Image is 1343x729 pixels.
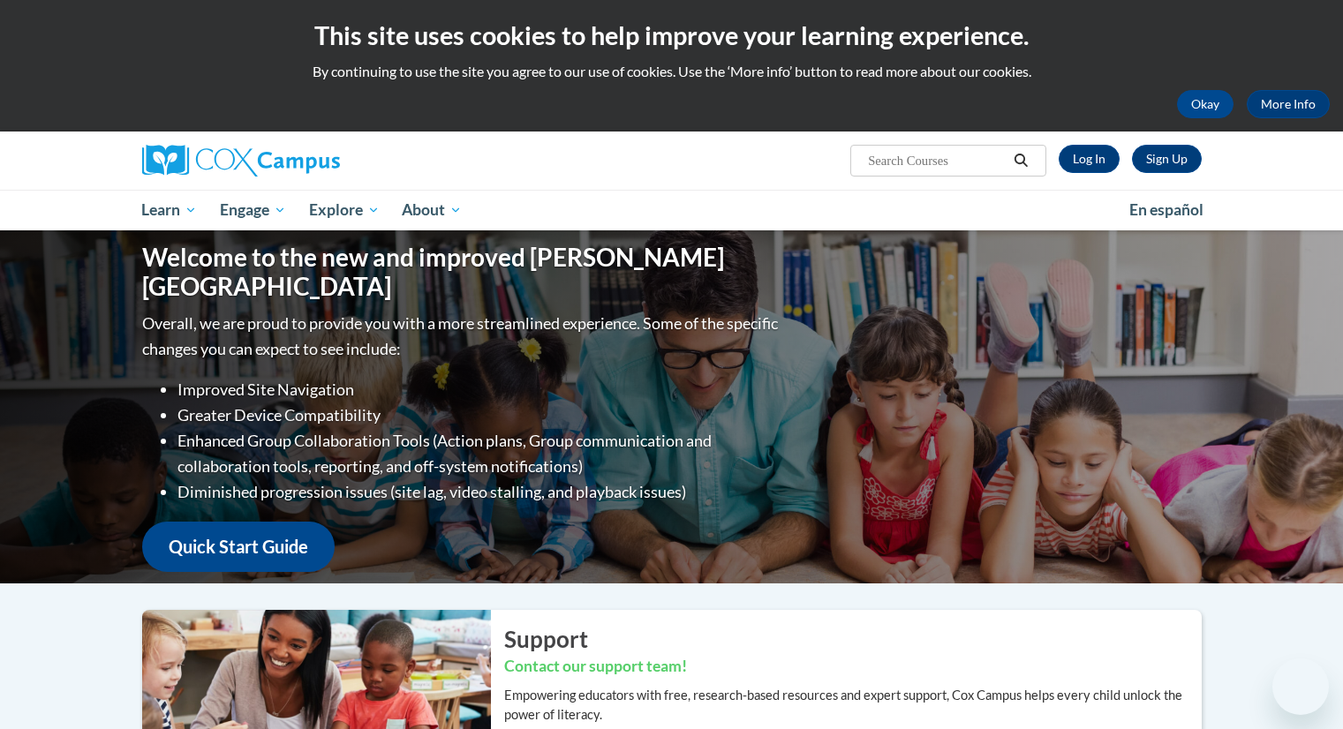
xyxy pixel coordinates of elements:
[504,686,1202,725] p: Empowering educators with free, research-based resources and expert support, Cox Campus helps eve...
[131,190,209,230] a: Learn
[141,199,197,221] span: Learn
[142,311,782,362] p: Overall, we are proud to provide you with a more streamlined experience. Some of the specific cha...
[1007,150,1034,171] button: Search
[390,190,473,230] a: About
[220,199,286,221] span: Engage
[208,190,298,230] a: Engage
[1059,145,1120,173] a: Log In
[1132,145,1202,173] a: Register
[116,190,1228,230] div: Main menu
[504,623,1202,655] h2: Support
[866,150,1007,171] input: Search Courses
[402,199,462,221] span: About
[1118,192,1215,229] a: En español
[142,145,340,177] img: Cox Campus
[1177,90,1234,118] button: Okay
[142,145,478,177] a: Cox Campus
[13,62,1330,81] p: By continuing to use the site you agree to our use of cookies. Use the ‘More info’ button to read...
[298,190,391,230] a: Explore
[309,199,380,221] span: Explore
[13,18,1330,53] h2: This site uses cookies to help improve your learning experience.
[1247,90,1330,118] a: More Info
[177,428,782,479] li: Enhanced Group Collaboration Tools (Action plans, Group communication and collaboration tools, re...
[177,479,782,505] li: Diminished progression issues (site lag, video stalling, and playback issues)
[504,656,1202,678] h3: Contact our support team!
[1129,200,1203,219] span: En español
[142,243,782,302] h1: Welcome to the new and improved [PERSON_NAME][GEOGRAPHIC_DATA]
[177,377,782,402] li: Improved Site Navigation
[142,522,335,572] a: Quick Start Guide
[1272,658,1329,715] iframe: Button to launch messaging window
[177,402,782,428] li: Greater Device Compatibility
